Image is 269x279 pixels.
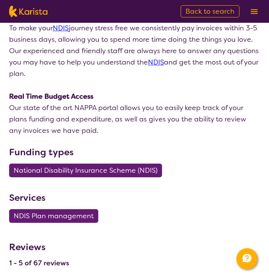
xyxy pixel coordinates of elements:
[148,58,164,67] a: NDIS
[9,145,260,159] h3: Funding types
[9,236,69,254] h3: Reviews
[9,92,93,101] strong: Real Time Budget Access
[14,164,157,177] span: National Disability Insurance Scheme (NDIS)
[9,211,103,221] a: NDIS Plan management
[181,5,239,17] a: Back to search
[9,102,260,136] p: Our state of the art NAPPA portal allows you to easily keep track of your plans funding and expen...
[9,259,69,268] h4: 1 - 5 of 67 reviews
[9,22,260,79] p: To make your journey stress free we consistently pay invoices within 3-5 business days, allowing ...
[9,166,167,175] a: National Disability Insurance Scheme (NDIS)
[186,7,234,16] span: Back to search
[9,191,260,205] h3: Services
[53,24,69,33] a: NDIS
[251,9,258,14] img: menu
[9,6,47,17] img: Karista logo
[236,248,258,270] button: Channel Menu
[14,209,94,223] span: NDIS Plan management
